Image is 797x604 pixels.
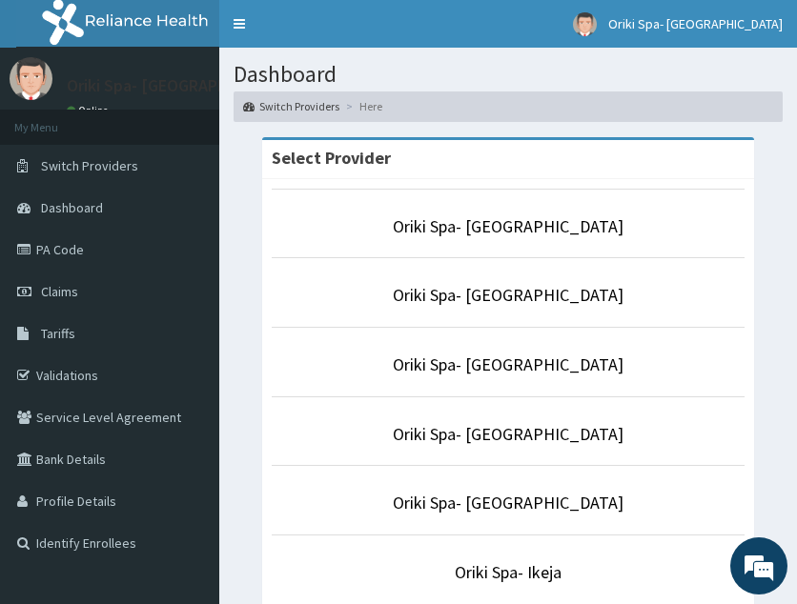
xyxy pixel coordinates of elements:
[243,98,339,114] a: Switch Providers
[393,215,623,237] a: Oriki Spa- [GEOGRAPHIC_DATA]
[341,98,382,114] li: Here
[41,325,75,342] span: Tariffs
[608,15,783,32] span: Oriki Spa- [GEOGRAPHIC_DATA]
[573,12,597,36] img: User Image
[67,77,298,94] p: Oriki Spa- [GEOGRAPHIC_DATA]
[41,157,138,174] span: Switch Providers
[67,104,112,117] a: Online
[455,561,562,583] a: Oriki Spa- Ikeja
[393,284,623,306] a: Oriki Spa- [GEOGRAPHIC_DATA]
[272,147,391,169] strong: Select Provider
[393,353,623,375] a: Oriki Spa- [GEOGRAPHIC_DATA]
[234,62,783,87] h1: Dashboard
[393,423,623,445] a: Oriki Spa- [GEOGRAPHIC_DATA]
[41,199,103,216] span: Dashboard
[41,283,78,300] span: Claims
[393,492,623,513] a: Oriki Spa- [GEOGRAPHIC_DATA]
[10,57,52,100] img: User Image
